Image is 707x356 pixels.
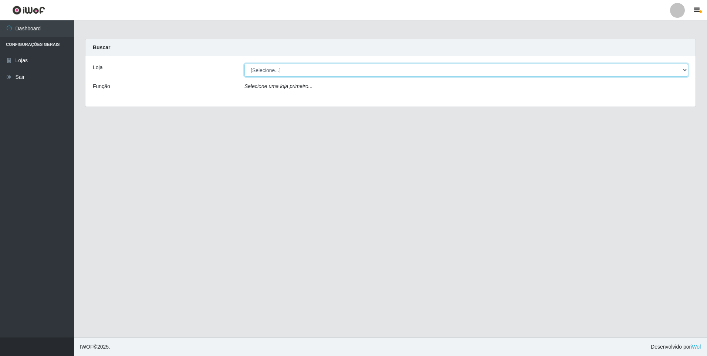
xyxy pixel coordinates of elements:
span: © 2025 . [80,343,110,351]
a: iWof [691,344,701,350]
strong: Buscar [93,44,110,50]
span: IWOF [80,344,94,350]
i: Selecione uma loja primeiro... [244,83,312,89]
span: Desenvolvido por [651,343,701,351]
label: Função [93,83,110,90]
label: Loja [93,64,102,71]
img: CoreUI Logo [12,6,45,15]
